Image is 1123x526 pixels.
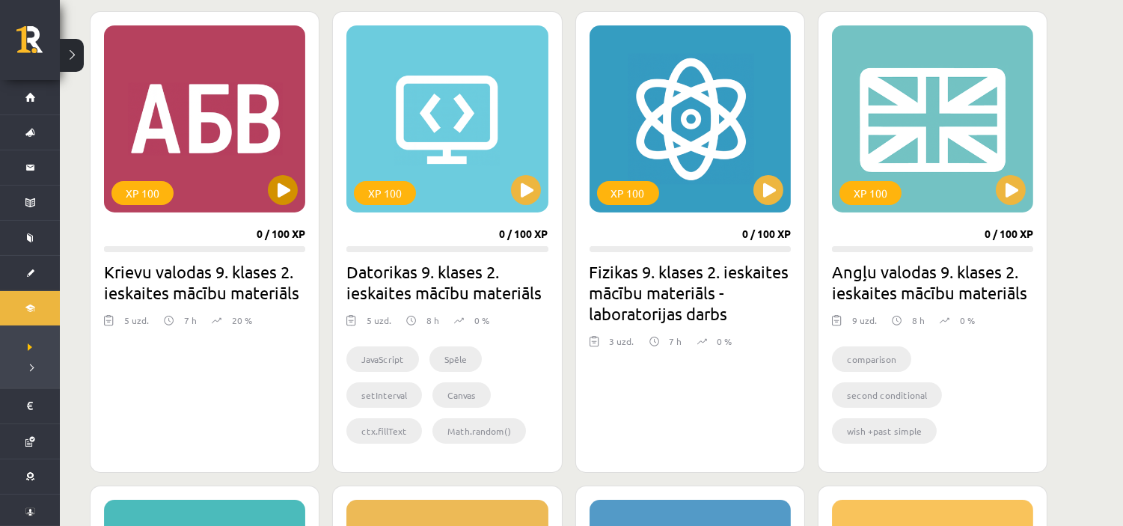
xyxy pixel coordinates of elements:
a: Rīgas 1. Tālmācības vidusskola [16,26,60,64]
li: setInterval [346,382,422,408]
h2: Angļu valodas 9. klases 2. ieskaites mācību materiāls [832,261,1033,303]
div: XP 100 [597,181,659,205]
div: XP 100 [111,181,174,205]
p: 0 % [717,334,732,348]
h2: Fizikas 9. klases 2. ieskaites mācību materiāls - laboratorijas darbs [590,261,791,324]
div: 5 uzd. [367,314,391,336]
p: 0 % [474,314,489,327]
h2: Krievu valodas 9. klases 2. ieskaites mācību materiāls [104,261,305,303]
p: 20 % [232,314,252,327]
li: JavaScript [346,346,419,372]
p: 7 h [670,334,682,348]
li: Spēle [429,346,482,372]
div: 5 uzd. [124,314,149,336]
p: 8 h [426,314,439,327]
li: second conditional [832,382,942,408]
p: 8 h [912,314,925,327]
li: ctx.fillText [346,418,422,444]
li: Math.random() [432,418,526,444]
p: 0 % [960,314,975,327]
div: 3 uzd. [610,334,634,357]
li: Canvas [432,382,491,408]
p: 7 h [184,314,197,327]
h2: Datorikas 9. klases 2. ieskaites mācību materiāls [346,261,548,303]
li: comparison [832,346,911,372]
div: 9 uzd. [852,314,877,336]
div: XP 100 [354,181,416,205]
li: wish +past simple [832,418,937,444]
div: XP 100 [839,181,902,205]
